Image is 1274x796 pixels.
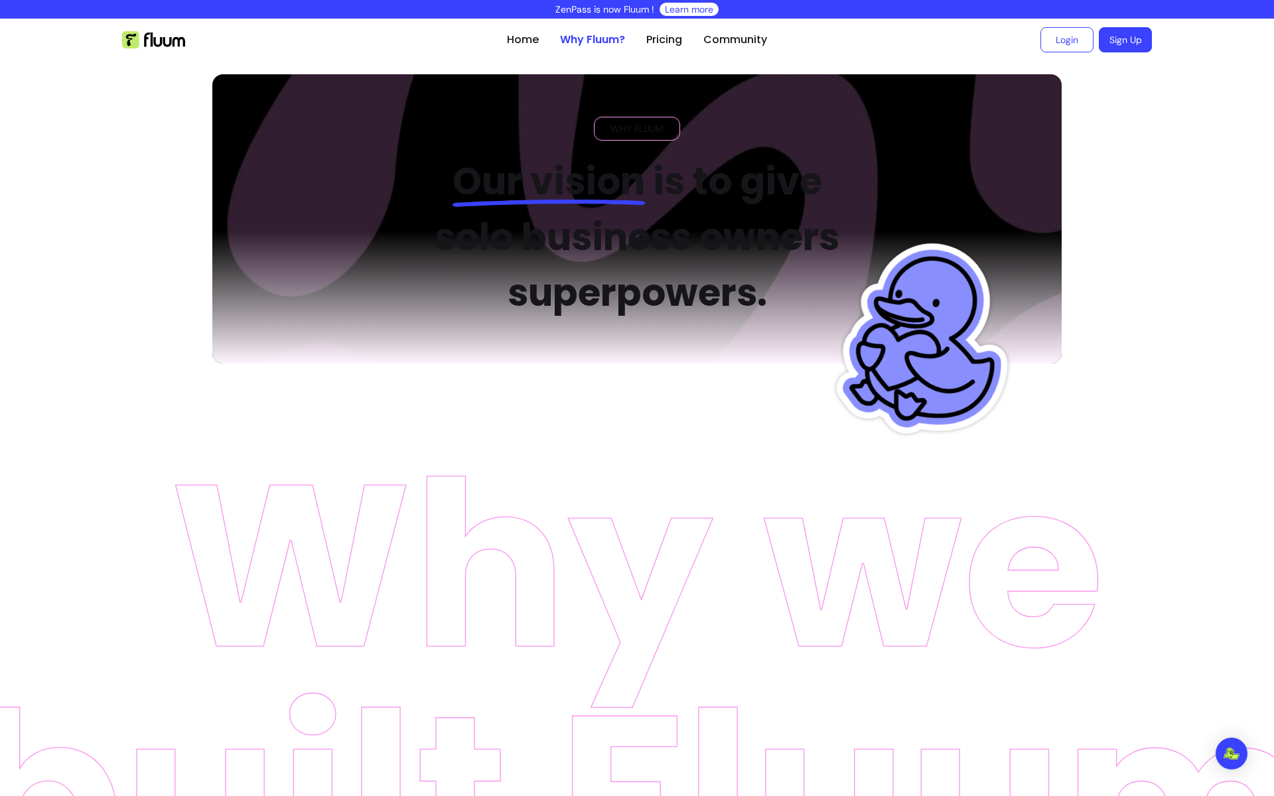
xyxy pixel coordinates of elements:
[413,154,862,321] h2: is to give solo business owners superpowers.
[555,3,654,16] p: ZenPass is now Fluum !
[1040,27,1094,52] a: Login
[646,32,682,48] a: Pricing
[1099,27,1152,52] a: Sign Up
[665,3,713,16] a: Learn more
[453,155,645,208] span: Our vision
[560,32,625,48] a: Why Fluum?
[1216,738,1247,769] div: Open Intercom Messenger
[703,32,767,48] a: Community
[825,210,1034,471] img: Fluum Duck sticker
[507,32,539,48] a: Home
[605,122,669,135] span: WHY FLUUM
[122,31,185,48] img: Fluum Logo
